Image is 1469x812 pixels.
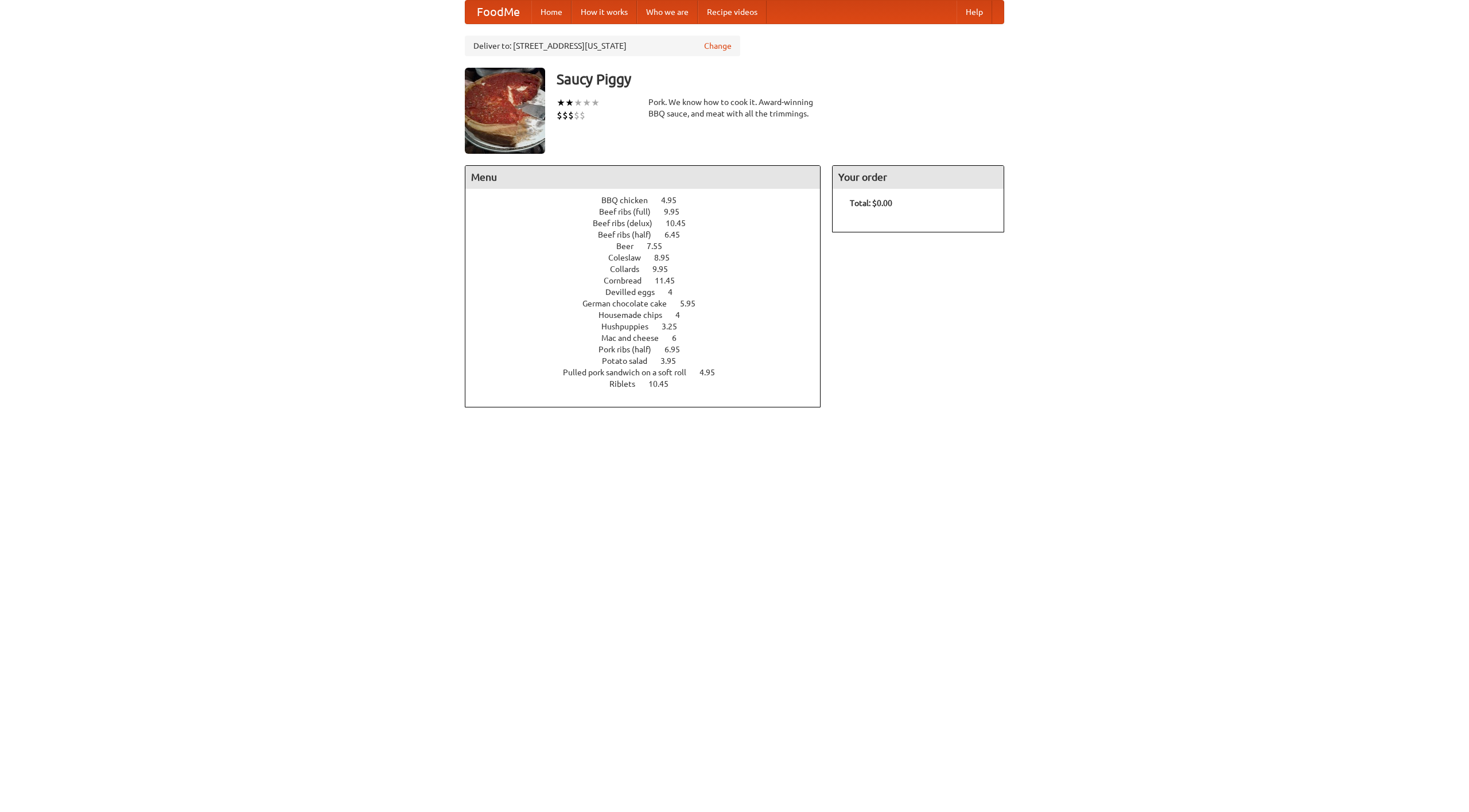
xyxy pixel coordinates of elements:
span: Beef ribs (half) [598,230,663,239]
li: $ [562,109,568,122]
span: Cornbread [604,276,653,285]
a: Mac and cheese 6 [601,333,698,343]
a: Collards 9.95 [610,265,689,274]
span: 3.25 [662,322,689,331]
span: 6 [672,333,688,343]
li: ★ [582,96,591,109]
span: Riblets [609,379,647,388]
div: Pork. We know how to cook it. Award-winning BBQ sauce, and meat with all the trimmings. [648,96,821,119]
span: 5.95 [680,299,707,308]
li: $ [557,109,562,122]
span: Collards [610,265,651,274]
span: Potato salad [602,356,659,366]
a: How it works [572,1,637,24]
h3: Saucy Piggy [557,68,1004,91]
a: Who we are [637,1,698,24]
li: $ [580,109,585,122]
a: Change [704,40,732,52]
span: 10.45 [648,379,680,388]
span: Beef ribs (full) [599,207,662,216]
span: 10.45 [666,219,697,228]
li: ★ [574,96,582,109]
a: Help [957,1,992,24]
a: Pork ribs (half) 6.95 [599,345,701,354]
li: ★ [557,96,565,109]
b: Total: $0.00 [850,199,892,208]
span: 7.55 [647,242,674,251]
a: Riblets 10.45 [609,379,690,388]
span: BBQ chicken [601,196,659,205]
h4: Your order [833,166,1004,189]
span: Pork ribs (half) [599,345,663,354]
span: Mac and cheese [601,333,670,343]
span: Coleslaw [608,253,652,262]
span: 4 [668,287,684,297]
a: FoodMe [465,1,531,24]
li: $ [568,109,574,122]
span: German chocolate cake [582,299,678,308]
a: Devilled eggs 4 [605,287,694,297]
span: 6.45 [664,230,691,239]
img: angular.jpg [465,68,545,154]
a: Hushpuppies 3.25 [601,322,698,331]
a: Pulled pork sandwich on a soft roll 4.95 [563,368,736,377]
a: Beef ribs (full) 9.95 [599,207,701,216]
span: Housemade chips [599,310,674,320]
span: 11.45 [655,276,686,285]
li: ★ [565,96,574,109]
span: 3.95 [660,356,687,366]
span: 9.95 [652,265,679,274]
span: 4 [675,310,691,320]
a: Housemade chips 4 [599,310,701,320]
a: Recipe videos [698,1,767,24]
a: Potato salad 3.95 [602,356,697,366]
h4: Menu [465,166,820,189]
a: Beer 7.55 [616,242,683,251]
a: Beef ribs (delux) 10.45 [593,219,707,228]
span: Beer [616,242,645,251]
a: Cornbread 11.45 [604,276,696,285]
span: 8.95 [654,253,681,262]
span: 4.95 [661,196,688,205]
div: Deliver to: [STREET_ADDRESS][US_STATE] [465,36,740,56]
span: Hushpuppies [601,322,660,331]
a: German chocolate cake 5.95 [582,299,717,308]
a: Beef ribs (half) 6.45 [598,230,701,239]
a: Coleslaw 8.95 [608,253,691,262]
span: Devilled eggs [605,287,666,297]
span: Pulled pork sandwich on a soft roll [563,368,698,377]
span: 6.95 [664,345,691,354]
span: Beef ribs (delux) [593,219,664,228]
span: 4.95 [699,368,726,377]
span: 9.95 [664,207,691,216]
a: Home [531,1,572,24]
li: $ [574,109,580,122]
li: ★ [591,96,600,109]
a: BBQ chicken 4.95 [601,196,698,205]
